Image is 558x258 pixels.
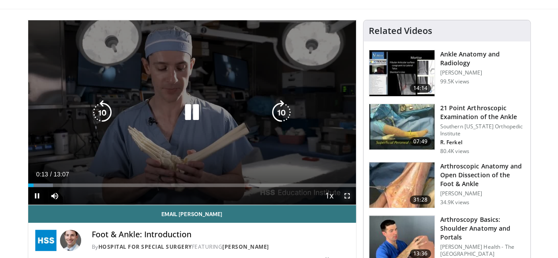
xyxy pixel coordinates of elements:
[440,148,469,155] p: 80.4K views
[440,50,525,67] h3: Ankle Anatomy and Radiology
[53,171,69,178] span: 13:07
[440,215,525,242] h3: Arthroscopy Basics: Shoulder Anatomy and Portals
[369,162,434,208] img: widescreen_open_anatomy_100000664_3.jpg.150x105_q85_crop-smart_upscale.jpg
[369,104,434,150] img: d2937c76-94b7-4d20-9de4-1c4e4a17f51d.150x105_q85_crop-smart_upscale.jpg
[369,104,525,155] a: 07:49 21 Point Arthroscopic Examination of the Ankle Southern [US_STATE] Orthopedic Institute R. ...
[410,84,431,93] span: 14:14
[369,50,434,96] img: d079e22e-f623-40f6-8657-94e85635e1da.150x105_q85_crop-smart_upscale.jpg
[338,187,356,205] button: Fullscreen
[440,123,525,137] p: Southern [US_STATE] Orthopedic Institute
[92,230,349,239] h4: Foot & Ankle: Introduction
[410,249,431,258] span: 13:36
[222,243,269,251] a: [PERSON_NAME]
[440,199,469,206] p: 34.9K views
[440,139,525,146] p: R. Ferkel
[50,171,52,178] span: /
[28,205,356,223] a: Email [PERSON_NAME]
[36,171,48,178] span: 0:13
[440,162,525,188] h3: Arthroscopic Anatomy and Open Dissection of the Foot & Ankle
[28,20,356,205] video-js: Video Player
[60,230,81,251] img: Avatar
[46,187,64,205] button: Mute
[92,243,349,251] div: By FEATURING
[440,104,525,121] h3: 21 Point Arthroscopic Examination of the Ankle
[35,230,56,251] img: Hospital for Special Surgery
[369,162,525,209] a: 31:28 Arthroscopic Anatomy and Open Dissection of the Foot & Ankle [PERSON_NAME] 34.9K views
[369,26,432,36] h4: Related Videos
[28,183,356,187] div: Progress Bar
[369,50,525,97] a: 14:14 Ankle Anatomy and Radiology [PERSON_NAME] 99.5K views
[440,78,469,85] p: 99.5K views
[321,187,338,205] button: Playback Rate
[410,137,431,146] span: 07:49
[440,69,525,76] p: [PERSON_NAME]
[98,243,192,251] a: Hospital for Special Surgery
[410,195,431,204] span: 31:28
[440,190,525,197] p: [PERSON_NAME]
[28,187,46,205] button: Pause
